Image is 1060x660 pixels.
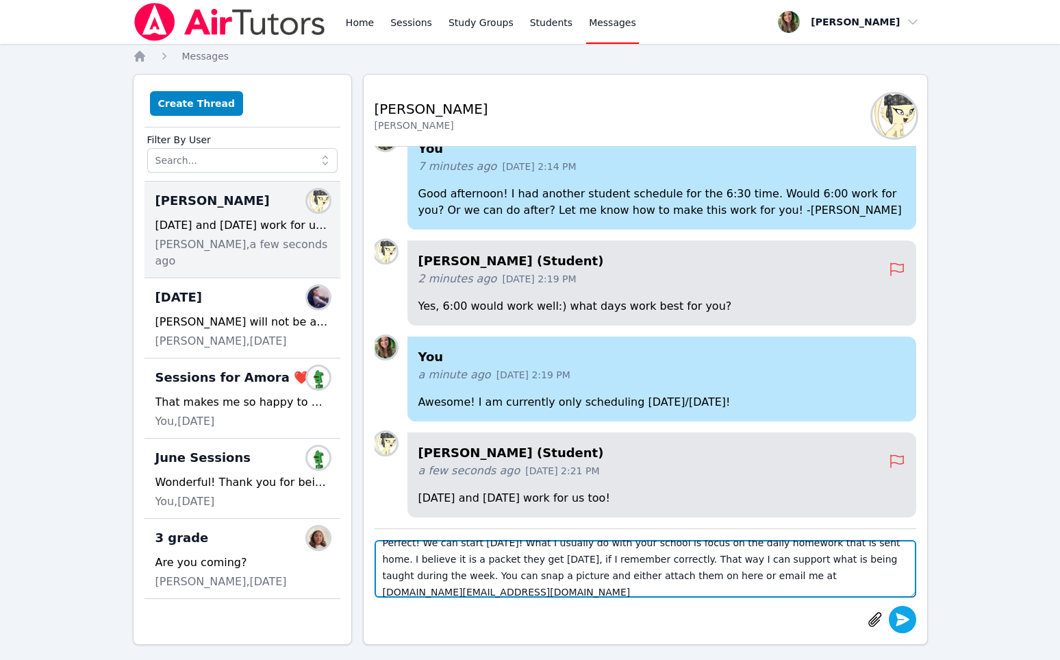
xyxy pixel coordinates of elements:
[418,443,889,463] h4: [PERSON_NAME] (Student)
[418,271,497,287] span: 2 minutes ago
[144,182,340,278] div: [PERSON_NAME]Elie Allouche[DATE] and [DATE] work for us too![PERSON_NAME],a few seconds ago
[502,160,576,173] span: [DATE] 2:14 PM
[418,252,889,271] h4: [PERSON_NAME] (Student)
[155,574,287,590] span: [PERSON_NAME], [DATE]
[182,49,229,63] a: Messages
[418,158,497,175] span: 7 minutes ago
[307,367,329,389] img: Nakia Dedner
[375,99,488,119] h2: [PERSON_NAME]
[375,337,396,358] img: Melissa Hammer
[155,288,203,307] span: [DATE]
[155,236,329,269] span: [PERSON_NAME], a few seconds ago
[307,190,329,212] img: Elie Allouche
[155,191,270,210] span: [PERSON_NAME]
[589,16,636,29] span: Messages
[155,474,329,491] div: Wonderful! Thank you for being flexible for me! Have you found two additional days to reschedule ...
[418,490,905,506] p: [DATE] and [DATE] work for us too!
[307,527,329,549] img: Emma Bibi
[147,148,338,173] input: Search...
[155,413,215,430] span: You, [DATE]
[375,119,488,132] div: [PERSON_NAME]
[182,51,229,62] span: Messages
[375,241,396,262] img: Elie Allouche
[418,367,491,383] span: a minute ago
[155,333,287,350] span: [PERSON_NAME], [DATE]
[418,463,520,479] span: a few seconds ago
[144,278,340,358] div: [DATE]Amelia Clark[PERSON_NAME] will not be able to join [DATE] for the online lesson. She will s...
[155,314,329,330] div: [PERSON_NAME] will not be able to join [DATE] for the online lesson. She will see you [DATE]. Tha...
[144,358,340,439] div: Sessions for Amora ❤️Nakia DednerThat makes me so happy to hear! I love our sessions together and...
[375,540,916,598] textarea: Perfect! We can start [DATE]! What I usually do with your school is focus on the daily homework t...
[155,528,209,548] span: 3 grade
[418,139,905,158] h4: You
[147,127,338,148] label: Filter By User
[375,432,396,454] img: Elie Allouche
[418,347,905,367] h4: You
[502,272,576,286] span: [DATE] 2:19 PM
[144,439,340,519] div: June SessionsNakia DednerWonderful! Thank you for being flexible for me! Have you found two addit...
[307,286,329,308] img: Amelia Clark
[418,186,905,219] p: Good afternoon! I had another student schedule for the 6:30 time. Would 6:00 work for you? Or we ...
[155,217,329,234] div: [DATE] and [DATE] work for us too!
[525,464,599,478] span: [DATE] 2:21 PM
[144,519,340,599] div: 3 gradeEmma BibiAre you coming?[PERSON_NAME],[DATE]
[418,298,905,315] p: Yes, 6:00 would work well:) what days work best for you?
[155,368,310,387] span: Sessions for Amora ❤️
[155,394,329,411] div: That makes me so happy to hear! I love our sessions together and last night I could really see th...
[133,49,928,63] nav: Breadcrumb
[418,394,905,411] p: Awesome! I am currently only scheduling [DATE]/[DATE]!
[872,94,916,138] img: Elie Allouche
[155,448,251,467] span: June Sessions
[150,91,244,116] button: Create Thread
[307,447,329,469] img: Nakia Dedner
[155,493,215,510] span: You, [DATE]
[133,3,327,41] img: Air Tutors
[155,554,329,571] div: Are you coming?
[496,368,570,382] span: [DATE] 2:19 PM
